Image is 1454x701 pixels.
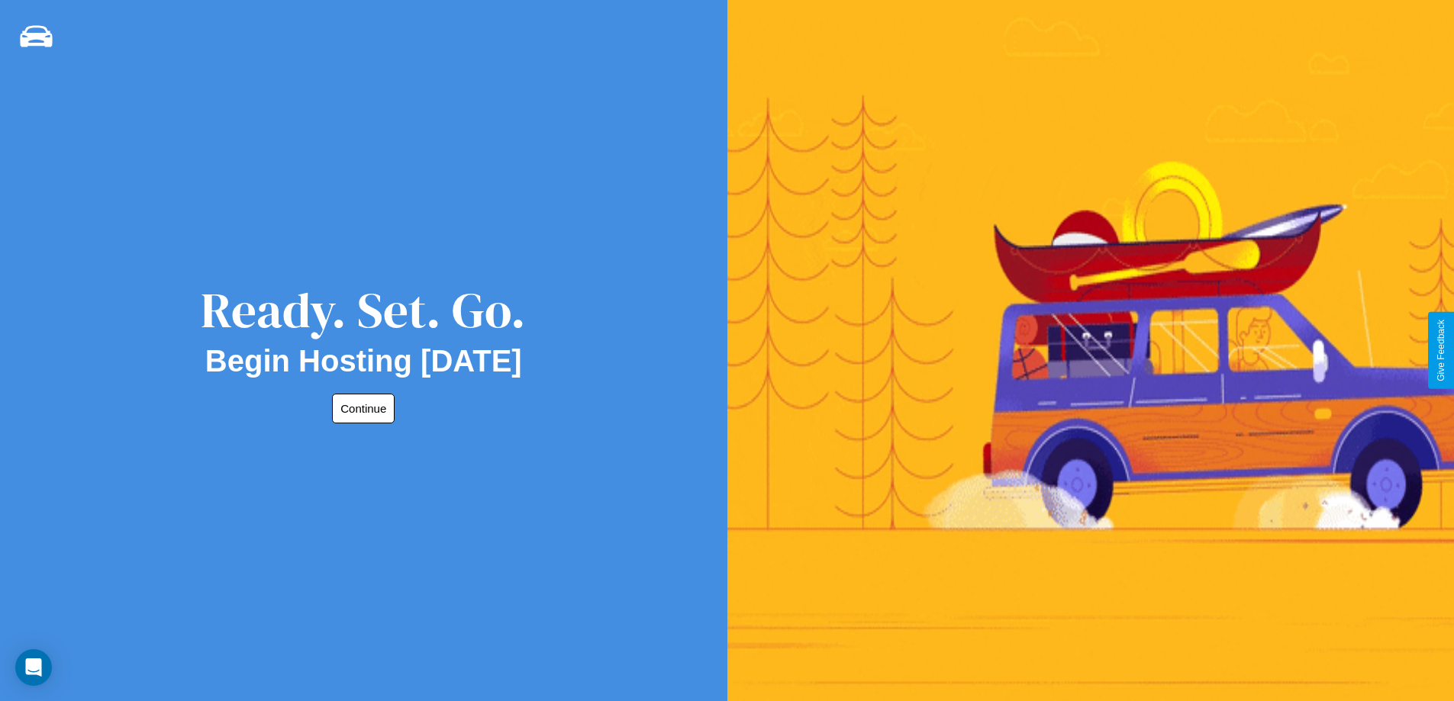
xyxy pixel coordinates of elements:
button: Continue [332,394,395,423]
div: Ready. Set. Go. [201,276,526,344]
div: Give Feedback [1436,320,1446,381]
div: Open Intercom Messenger [15,649,52,686]
h2: Begin Hosting [DATE] [205,344,522,378]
